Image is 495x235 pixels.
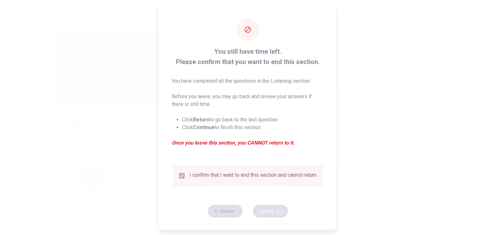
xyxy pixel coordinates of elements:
[193,117,209,123] strong: Return
[193,124,215,130] strong: Continue
[172,77,324,85] p: You have completed all the questions in the Listening section.
[182,124,324,131] li: Click to finish this section.
[172,93,324,108] p: Before you leave, you may go back and review your answers if there is still time.
[208,205,242,218] button: Return
[189,172,317,180] div: I confirm that I want to end this section and cannot return.
[172,139,324,147] em: Once you leave this section, you CANNOT return to it.
[182,116,324,124] li: Click to go back to the last question
[253,205,287,218] button: Loading
[172,46,324,67] span: You still have time left. Please confirm that you want to end this section.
